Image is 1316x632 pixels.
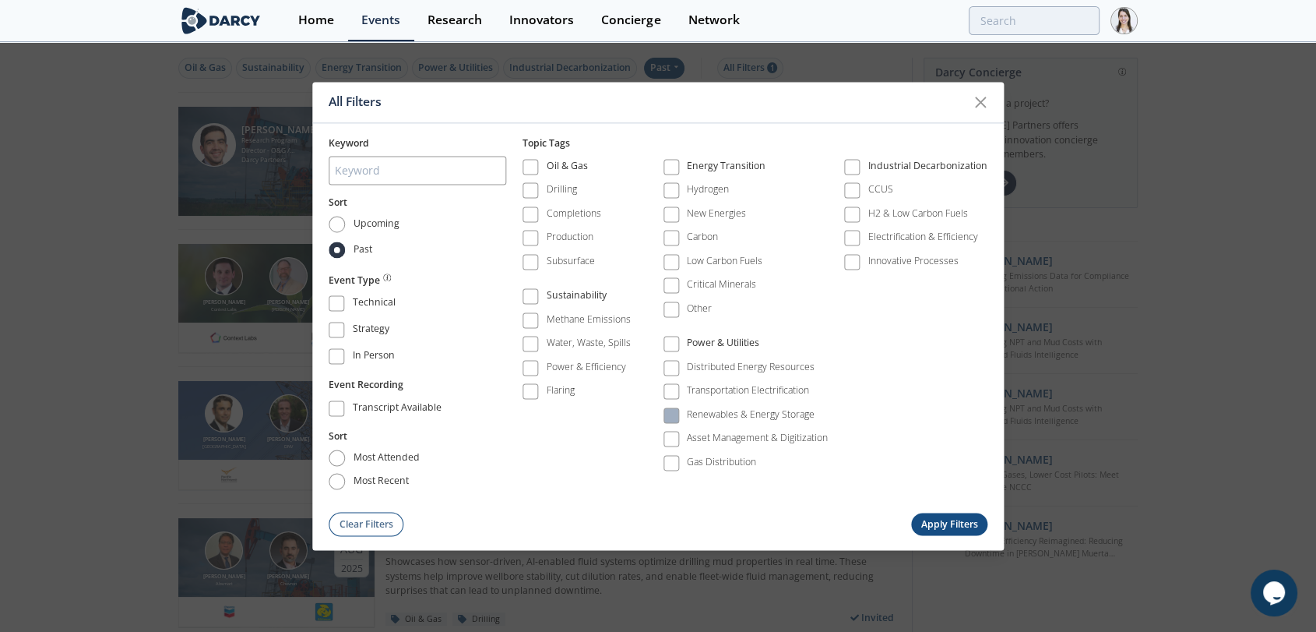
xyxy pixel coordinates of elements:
[687,337,759,355] div: Power & Utilities
[547,207,601,221] div: Completions
[329,136,369,150] span: Keyword
[688,14,739,26] div: Network
[868,159,987,178] div: Industrial Decarbonization
[329,430,347,444] button: Sort
[329,513,403,537] button: Clear Filters
[329,157,506,185] input: Keyword
[1110,7,1138,34] img: Profile
[687,254,762,268] div: Low Carbon Fuels
[601,14,660,26] div: Concierge
[329,274,380,288] span: Event Type
[329,242,345,259] input: Past
[687,231,718,245] div: Carbon
[687,159,765,178] div: Energy Transition
[547,337,631,351] div: Water, Waste, Spills
[354,243,372,257] span: Past
[687,302,712,316] div: Other
[547,360,626,374] div: Power & Efficiency
[329,378,403,391] span: Event Recording
[523,136,570,150] span: Topic Tags
[868,183,893,197] div: CCUS
[868,207,968,221] div: H2 & Low Carbon Fuels
[353,349,395,368] div: In Person
[353,401,442,419] div: Transcript Available
[547,384,575,398] div: Flaring
[329,274,391,288] button: Event Type
[354,474,409,488] span: most recent
[868,254,959,268] div: Innovative Processes
[911,514,987,536] button: Apply Filters
[329,450,345,466] input: most attended
[329,430,347,443] span: Sort
[1251,570,1300,616] iframe: chat widget
[969,6,1100,35] input: Advanced Search
[547,159,588,178] div: Oil & Gas
[547,231,593,245] div: Production
[687,384,809,398] div: Transportation Electrification
[687,408,815,422] div: Renewables & Energy Storage
[687,207,746,221] div: New Energies
[687,432,828,446] div: Asset Management & Digitization
[329,473,345,489] input: most recent
[383,274,392,282] img: information.svg
[687,455,756,469] div: Gas Distribution
[687,278,756,292] div: Critical Minerals
[547,254,595,268] div: Subsurface
[547,289,607,308] div: Sustainability
[178,7,263,34] img: logo-wide.svg
[329,196,347,210] span: Sort
[354,217,399,231] span: Upcoming
[509,14,574,26] div: Innovators
[329,196,347,210] button: Sort
[428,14,482,26] div: Research
[547,183,577,197] div: Drilling
[354,450,420,464] span: most attended
[353,323,389,341] div: Strategy
[868,231,978,245] div: Electrification & Efficiency
[329,216,345,232] input: Upcoming
[353,296,396,315] div: Technical
[329,87,966,117] div: All Filters
[361,14,400,26] div: Events
[329,378,403,392] button: Event Recording
[298,14,334,26] div: Home
[687,183,729,197] div: Hydrogen
[687,360,815,374] div: Distributed Energy Resources
[547,312,631,327] div: Methane Emissions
